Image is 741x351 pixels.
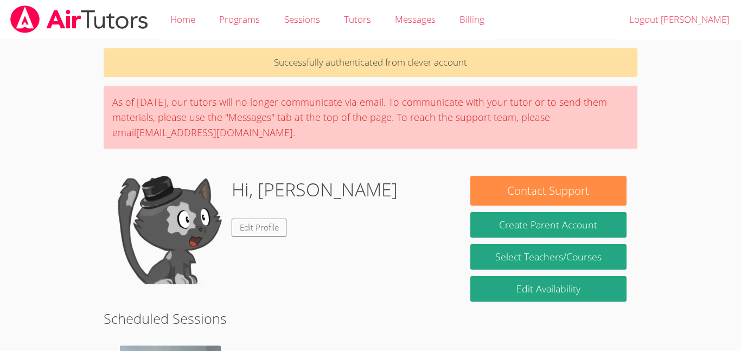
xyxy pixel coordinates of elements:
p: Successfully authenticated from clever account [104,48,637,77]
button: Contact Support [470,176,627,206]
a: Select Teachers/Courses [470,244,627,270]
h2: Scheduled Sessions [104,308,637,329]
span: Messages [395,13,436,25]
h1: Hi, [PERSON_NAME] [232,176,398,203]
img: default.png [114,176,223,284]
img: airtutors_banner-c4298cdbf04f3fff15de1276eac7730deb9818008684d7c2e4769d2f7ddbe033.png [9,5,149,33]
a: Edit Availability [470,276,627,302]
button: Create Parent Account [470,212,627,238]
a: Edit Profile [232,219,287,237]
div: As of [DATE], our tutors will no longer communicate via email. To communicate with your tutor or ... [104,86,637,149]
